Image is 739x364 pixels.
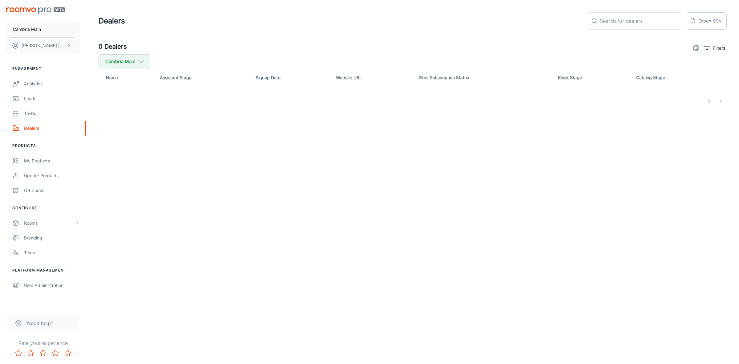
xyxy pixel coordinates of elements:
button: [PERSON_NAME] [PERSON_NAME] [6,38,80,54]
button: Export CSV [686,12,727,30]
div: Leads [24,95,80,102]
th: Catalog Stage [631,69,727,86]
button: settings [690,42,702,54]
button: Cambria Main [99,54,150,69]
p: [PERSON_NAME] [PERSON_NAME] [22,42,65,49]
p: Cambria Main [13,26,41,33]
div: To-do [24,110,80,117]
div: Analytics [24,80,80,87]
div: Dealers [24,125,80,132]
img: Roomvo PRO Beta [6,7,65,14]
p: Filters [713,45,725,51]
h5: 0 Dealers [99,42,127,52]
th: Kiosk Stage [553,69,631,86]
th: Name [99,69,155,86]
button: filter [702,43,727,53]
th: Website URL [331,69,414,86]
nav: pagination navigation [703,96,727,106]
h1: Dealers [99,15,125,27]
th: Assistant Stage [155,69,251,86]
button: Cambria Main [6,21,80,37]
input: Search for dealers [600,12,681,30]
th: Sites Subscription Status [414,69,553,86]
th: Signup Date [251,69,331,86]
